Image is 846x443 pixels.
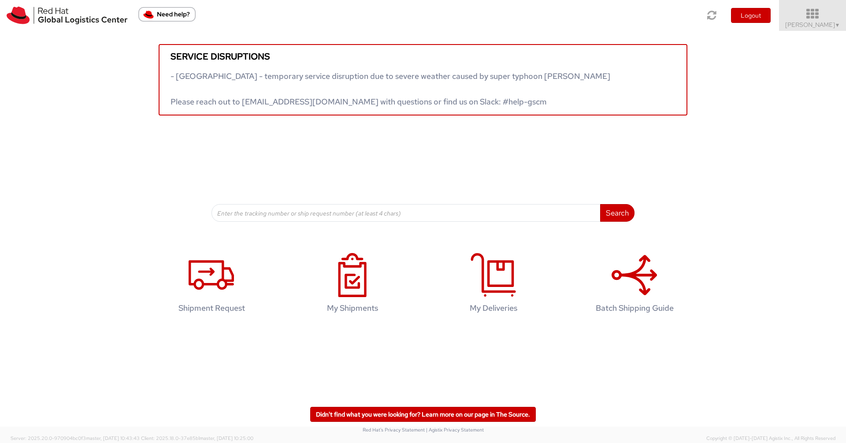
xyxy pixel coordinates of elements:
[7,7,127,24] img: rh-logistics-00dfa346123c4ec078e1.svg
[141,435,253,441] span: Client: 2025.18.0-37e85b1
[310,407,536,422] a: Didn't find what you were looking for? Learn more on our page in The Source.
[731,8,771,23] button: Logout
[171,71,610,107] span: - [GEOGRAPHIC_DATA] - temporary service disruption due to severe weather caused by super typhoon ...
[835,22,840,29] span: ▼
[363,427,425,433] a: Red Hat's Privacy Statement
[145,244,278,326] a: Shipment Request
[785,21,840,29] span: [PERSON_NAME]
[600,204,634,222] button: Search
[200,435,253,441] span: master, [DATE] 10:25:00
[286,244,419,326] a: My Shipments
[155,304,268,313] h4: Shipment Request
[138,7,196,22] button: Need help?
[706,435,835,442] span: Copyright © [DATE]-[DATE] Agistix Inc., All Rights Reserved
[159,44,687,115] a: Service disruptions - [GEOGRAPHIC_DATA] - temporary service disruption due to severe weather caus...
[427,244,560,326] a: My Deliveries
[171,52,675,61] h5: Service disruptions
[568,244,701,326] a: Batch Shipping Guide
[578,304,691,313] h4: Batch Shipping Guide
[11,435,140,441] span: Server: 2025.20.0-970904bc0f3
[86,435,140,441] span: master, [DATE] 10:43:43
[296,304,409,313] h4: My Shipments
[426,427,484,433] a: | Agistix Privacy Statement
[437,304,550,313] h4: My Deliveries
[211,204,601,222] input: Enter the tracking number or ship request number (at least 4 chars)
